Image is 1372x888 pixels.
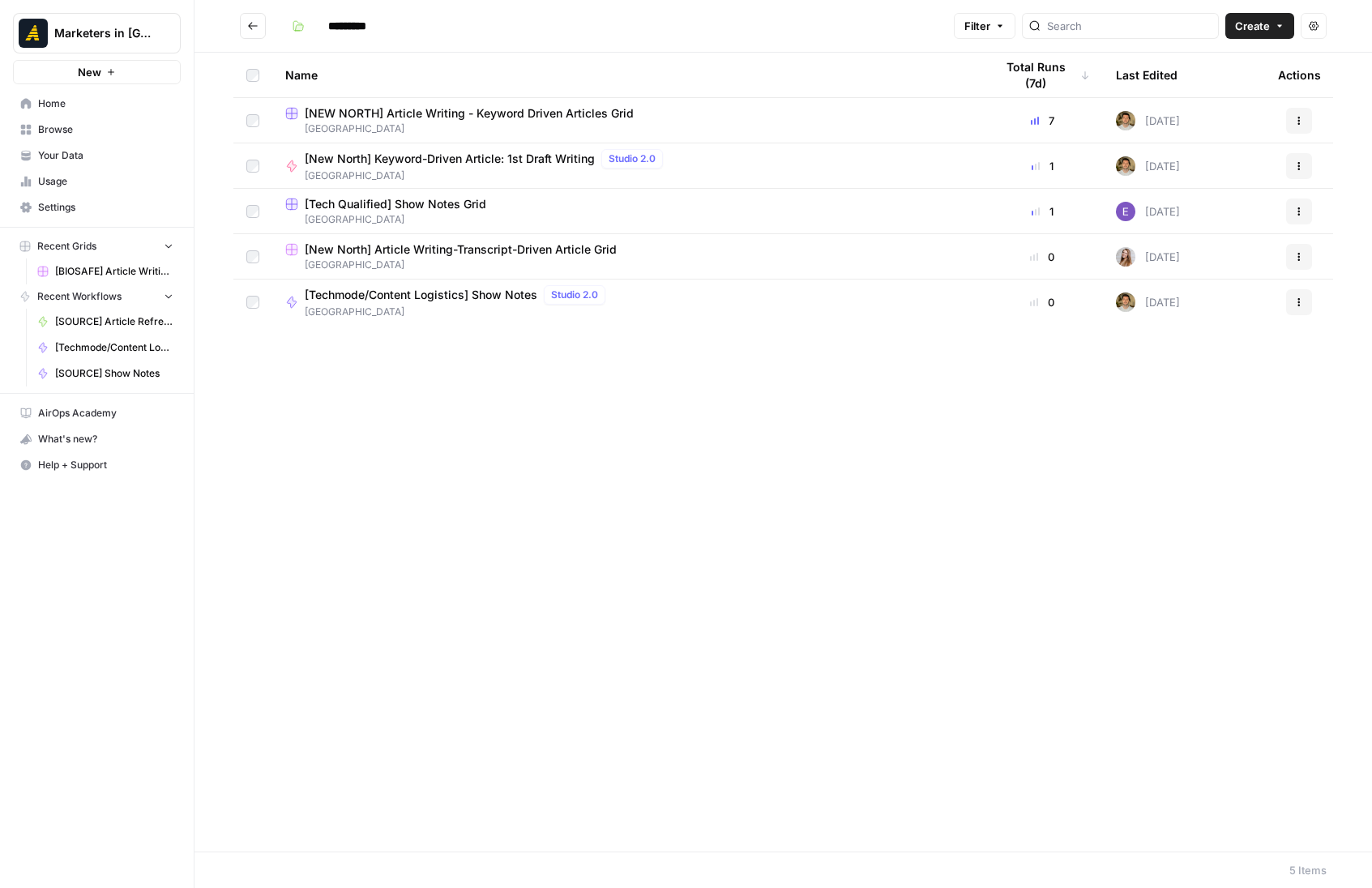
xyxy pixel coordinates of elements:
button: Recent Workflows [13,284,181,309]
img: 5zyzjh3tw4s3l6pe5wy4otrd1hyg [1116,156,1135,176]
img: fgkld43o89z7d2dcu0r80zen0lng [1116,202,1135,221]
button: Go back [240,13,266,39]
button: Create [1225,13,1294,39]
div: [DATE] [1116,292,1180,312]
span: Help + Support [38,458,173,472]
span: AirOps Academy [38,406,173,421]
span: [Tech Qualified] Show Notes Grid [305,196,486,212]
button: Workspace: Marketers in Demand [13,13,181,53]
span: [GEOGRAPHIC_DATA] [285,258,968,272]
a: [Tech Qualified] Show Notes Grid[GEOGRAPHIC_DATA] [285,196,968,227]
span: Studio 2.0 [609,152,656,166]
div: Actions [1278,53,1321,97]
div: 1 [994,203,1090,220]
div: What's new? [14,427,180,451]
span: [New North] Keyword-Driven Article: 1st Draft Writing [305,151,595,167]
div: Name [285,53,968,97]
span: [SOURCE] Article Refresh Writing [55,314,173,329]
a: Browse [13,117,181,143]
span: [Techmode/Content Logistics] Show Notes [305,287,537,303]
span: [GEOGRAPHIC_DATA] [285,122,968,136]
div: 7 [994,113,1090,129]
span: [New North] Article Writing-Transcript-Driven Article Grid [305,241,617,258]
a: AirOps Academy [13,400,181,426]
div: [DATE] [1116,156,1180,176]
div: [DATE] [1116,247,1180,267]
img: 5zyzjh3tw4s3l6pe5wy4otrd1hyg [1116,111,1135,130]
button: Recent Grids [13,234,181,258]
span: [BIOSAFE] Article Writing - Keyword-Driven Article + Source Grid [55,264,173,279]
button: New [13,60,181,84]
input: Search [1047,18,1212,34]
button: Help + Support [13,452,181,478]
a: Usage [13,169,181,194]
span: [Techmode/Content Logistics] Show Notes [55,340,173,355]
button: What's new? [13,426,181,452]
span: Marketers in [GEOGRAPHIC_DATA] [54,25,152,41]
img: kuys64wq30ic8smehvb70tdiqcha [1116,247,1135,267]
div: 0 [994,294,1090,310]
a: [SOURCE] Show Notes [30,361,181,386]
a: Settings [13,194,181,220]
span: Home [38,96,173,111]
div: [DATE] [1116,111,1180,130]
a: [New North] Keyword-Driven Article: 1st Draft WritingStudio 2.0[GEOGRAPHIC_DATA] [285,149,968,183]
span: Recent Workflows [37,289,122,304]
span: Create [1235,18,1270,34]
div: Total Runs (7d) [994,53,1090,97]
a: [Techmode/Content Logistics] Show Notes [30,335,181,361]
span: [GEOGRAPHIC_DATA] [305,169,669,183]
a: Your Data [13,143,181,169]
div: 5 Items [1289,862,1327,878]
span: Usage [38,174,173,189]
div: Last Edited [1116,53,1178,97]
span: Browse [38,122,173,137]
div: [DATE] [1116,202,1180,221]
a: [NEW NORTH] Article Writing - Keyword Driven Articles Grid[GEOGRAPHIC_DATA] [285,105,968,136]
button: Filter [954,13,1015,39]
span: New [78,64,101,80]
span: Settings [38,200,173,215]
span: [SOURCE] Show Notes [55,366,173,381]
div: 0 [994,249,1090,265]
span: Recent Grids [37,239,96,254]
span: Your Data [38,148,173,163]
a: [BIOSAFE] Article Writing - Keyword-Driven Article + Source Grid [30,258,181,284]
span: [GEOGRAPHIC_DATA] [305,305,612,319]
a: [Techmode/Content Logistics] Show NotesStudio 2.0[GEOGRAPHIC_DATA] [285,285,968,319]
img: 5zyzjh3tw4s3l6pe5wy4otrd1hyg [1116,292,1135,312]
a: [New North] Article Writing-Transcript-Driven Article Grid[GEOGRAPHIC_DATA] [285,241,968,272]
span: Filter [964,18,990,34]
span: Studio 2.0 [551,288,598,302]
a: [SOURCE] Article Refresh Writing [30,309,181,335]
div: 1 [994,158,1090,174]
span: [GEOGRAPHIC_DATA] [285,212,968,227]
span: [NEW NORTH] Article Writing - Keyword Driven Articles Grid [305,105,634,122]
img: Marketers in Demand Logo [19,19,48,48]
a: Home [13,91,181,117]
